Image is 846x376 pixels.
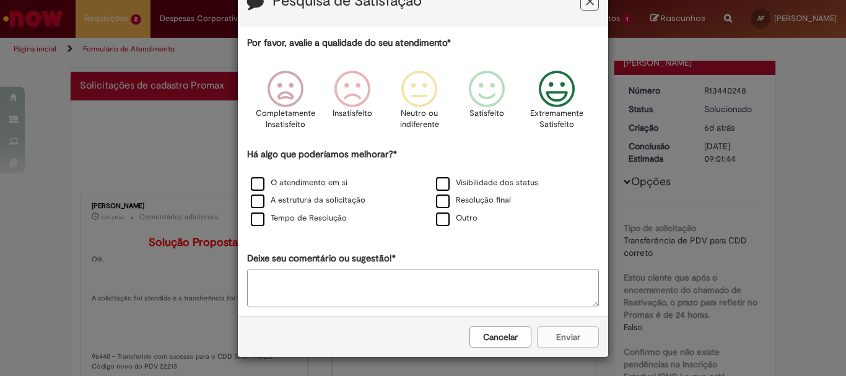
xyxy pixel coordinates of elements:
[388,61,451,146] div: Neutro ou indiferente
[436,177,538,189] label: Visibilidade dos status
[251,212,347,224] label: Tempo de Resolução
[251,177,347,189] label: O atendimento em si
[522,61,593,146] div: Extremamente Satisfeito
[321,61,384,146] div: Insatisfeito
[247,252,396,265] label: Deixe seu comentário ou sugestão!*
[333,108,372,120] p: Insatisfeito
[251,195,365,206] label: A estrutura da solicitação
[530,108,583,131] p: Extremamente Satisfeito
[436,195,511,206] label: Resolução final
[455,61,518,146] div: Satisfeito
[247,37,451,50] label: Por favor, avalie a qualidade do seu atendimento*
[254,61,317,146] div: Completamente Insatisfeito
[247,148,599,228] div: Há algo que poderíamos melhorar?*
[397,108,442,131] p: Neutro ou indiferente
[469,326,531,348] button: Cancelar
[469,108,504,120] p: Satisfeito
[256,108,315,131] p: Completamente Insatisfeito
[436,212,478,224] label: Outro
